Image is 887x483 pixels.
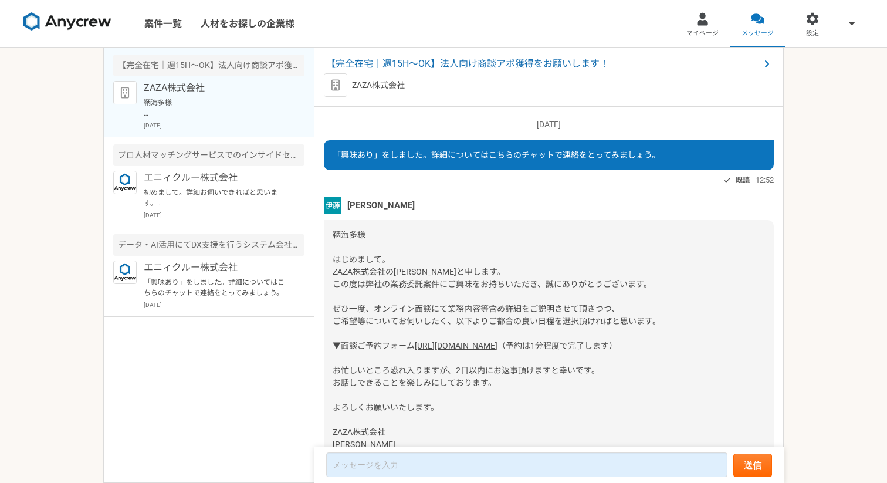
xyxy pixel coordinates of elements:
img: default_org_logo-42cde973f59100197ec2c8e796e4974ac8490bb5b08a0eb061ff975e4574aa76.png [113,81,137,104]
div: プロ人材マッチングサービスでのインサイドセールス/カスタマーサクセス [113,144,304,166]
p: [DATE] [144,121,304,130]
span: 【完全在宅｜週15H〜OK】法人向け商談アポ獲得をお願いします！ [326,57,760,71]
button: 送信 [733,454,772,477]
span: [PERSON_NAME] [347,199,415,212]
p: エニィクルー株式会社 [144,261,289,275]
p: [DATE] [324,119,774,131]
p: エニィクルー株式会社 [144,171,289,185]
span: 12:52 [756,174,774,185]
p: 初めまして。詳細お伺いできればと思います。 よろしくお願いいたします。 [144,187,289,208]
span: 設定 [806,29,819,38]
p: ZAZA株式会社 [144,81,289,95]
p: 「興味あり」をしました。詳細についてはこちらのチャットで連絡をとってみましょう。 [144,277,289,298]
div: データ・AI活用にてDX支援を行うシステム会社でのインサイドセールスを募集 [113,234,304,256]
img: unnamed.png [324,197,341,214]
span: 既読 [736,173,750,187]
p: [DATE] [144,300,304,309]
span: マイページ [686,29,719,38]
img: 8DqYSo04kwAAAAASUVORK5CYII= [23,12,111,31]
img: logo_text_blue_01.png [113,171,137,194]
a: [URL][DOMAIN_NAME] [415,341,497,350]
img: default_org_logo-42cde973f59100197ec2c8e796e4974ac8490bb5b08a0eb061ff975e4574aa76.png [324,73,347,97]
span: 鞆海多様 はじめまして。 ZAZA株式会社の[PERSON_NAME]と申します。 この度は弊社の業務委託案件にご興味をお持ちいただき、誠にありがとうございます。 ぜひ一度、オンライン面談にて業... [333,230,661,350]
p: [DATE] [144,211,304,219]
span: 「興味あり」をしました。詳細についてはこちらのチャットで連絡をとってみましょう。 [333,150,660,160]
p: 鞆海多様 はじめまして。 ZAZA株式会社の[PERSON_NAME]と申します。 この度は弊社の業務委託案件にご興味をお持ちいただき、誠にありがとうございます。 ぜひ一度、オンライン面談にて業... [144,97,289,119]
span: メッセージ [742,29,774,38]
img: logo_text_blue_01.png [113,261,137,284]
p: ZAZA株式会社 [352,79,405,92]
div: 【完全在宅｜週15H〜OK】法人向け商談アポ獲得をお願いします！ [113,55,304,76]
